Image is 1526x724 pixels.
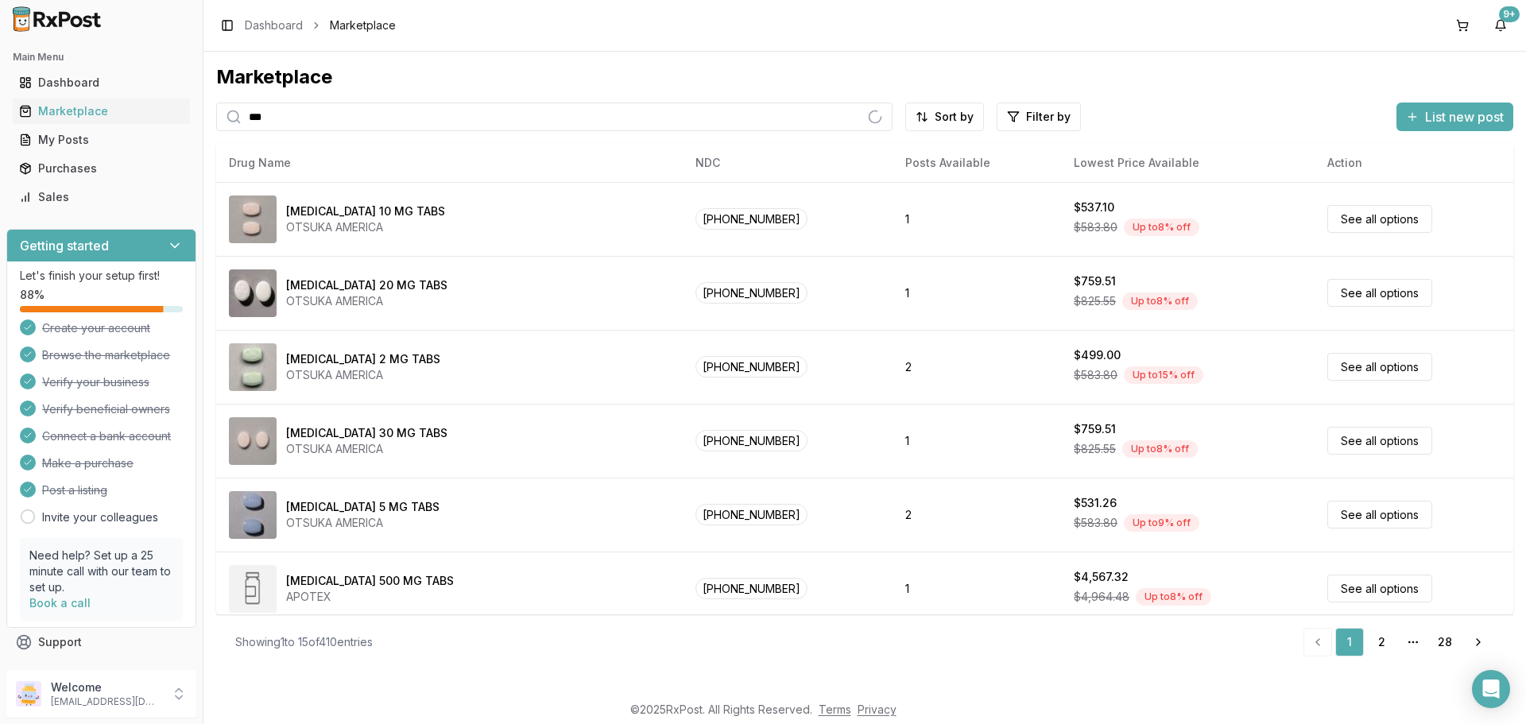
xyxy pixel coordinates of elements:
button: List new post [1396,103,1513,131]
img: Abilify 10 MG TABS [229,196,277,243]
span: $583.80 [1074,219,1117,235]
h3: Getting started [20,236,109,255]
div: Up to 15 % off [1124,366,1203,384]
a: List new post [1396,110,1513,126]
span: Marketplace [330,17,396,33]
div: [MEDICAL_DATA] 20 MG TABS [286,277,447,293]
button: My Posts [6,127,196,153]
button: Filter by [997,103,1081,131]
a: 28 [1431,628,1459,656]
span: [PHONE_NUMBER] [695,430,808,451]
h2: Main Menu [13,51,190,64]
span: $583.80 [1074,367,1117,383]
div: [MEDICAL_DATA] 30 MG TABS [286,425,447,441]
div: [MEDICAL_DATA] 5 MG TABS [286,499,440,515]
div: [MEDICAL_DATA] 500 MG TABS [286,573,454,589]
span: Connect a bank account [42,428,171,444]
div: $4,567.32 [1074,569,1129,585]
td: 2 [893,330,1061,404]
p: Need help? Set up a 25 minute call with our team to set up. [29,548,173,595]
a: See all options [1327,205,1432,233]
span: Verify beneficial owners [42,401,170,417]
div: $759.51 [1074,273,1116,289]
a: Dashboard [245,17,303,33]
span: Verify your business [42,374,149,390]
span: Browse the marketplace [42,347,170,363]
div: Up to 8 % off [1122,440,1198,458]
p: Let's finish your setup first! [20,268,183,284]
div: Up to 8 % off [1136,588,1211,606]
td: 1 [893,182,1061,256]
button: Purchases [6,156,196,181]
span: [PHONE_NUMBER] [695,578,808,599]
div: 9+ [1499,6,1520,22]
a: See all options [1327,353,1432,381]
span: Feedback [38,663,92,679]
img: Abilify 20 MG TABS [229,269,277,317]
div: $759.51 [1074,421,1116,437]
div: Purchases [19,161,184,176]
span: [PHONE_NUMBER] [695,208,808,230]
img: RxPost Logo [6,6,108,32]
a: 1 [1335,628,1364,656]
div: Up to 9 % off [1124,514,1199,532]
span: Create your account [42,320,150,336]
div: Up to 8 % off [1124,219,1199,236]
div: OTSUKA AMERICA [286,293,447,309]
a: See all options [1327,501,1432,528]
div: OTSUKA AMERICA [286,367,440,383]
span: $825.55 [1074,441,1116,457]
div: $531.26 [1074,495,1117,511]
span: [PHONE_NUMBER] [695,504,808,525]
a: Marketplace [13,97,190,126]
span: Sort by [935,109,974,125]
span: $825.55 [1074,293,1116,309]
div: Showing 1 to 15 of 410 entries [235,634,373,650]
p: [EMAIL_ADDRESS][DOMAIN_NAME] [51,695,161,708]
td: 1 [893,404,1061,478]
div: Up to 8 % off [1122,292,1198,310]
div: [MEDICAL_DATA] 2 MG TABS [286,351,440,367]
a: My Posts [13,126,190,154]
td: 1 [893,552,1061,625]
button: Sort by [905,103,984,131]
button: Marketplace [6,99,196,124]
span: Make a purchase [42,455,134,471]
button: Sales [6,184,196,210]
div: [MEDICAL_DATA] 10 MG TABS [286,203,445,219]
div: OTSUKA AMERICA [286,441,447,457]
img: Abilify 30 MG TABS [229,417,277,465]
a: See all options [1327,427,1432,455]
p: Welcome [51,679,161,695]
a: Invite your colleagues [42,509,158,525]
span: List new post [1425,107,1504,126]
span: [PHONE_NUMBER] [695,282,808,304]
span: $583.80 [1074,515,1117,531]
span: 88 % [20,287,45,303]
button: Feedback [6,656,196,685]
div: Marketplace [216,64,1513,90]
div: Sales [19,189,184,205]
th: NDC [683,144,893,182]
div: My Posts [19,132,184,148]
a: Dashboard [13,68,190,97]
span: $4,964.48 [1074,589,1129,605]
a: 2 [1367,628,1396,656]
th: Action [1315,144,1513,182]
a: Purchases [13,154,190,183]
nav: pagination [1303,628,1494,656]
div: $499.00 [1074,347,1121,363]
div: OTSUKA AMERICA [286,219,445,235]
a: Book a call [29,596,91,610]
div: Open Intercom Messenger [1472,670,1510,708]
img: Abilify 2 MG TABS [229,343,277,391]
div: $537.10 [1074,199,1114,215]
a: See all options [1327,279,1432,307]
span: [PHONE_NUMBER] [695,356,808,377]
a: See all options [1327,575,1432,602]
button: Dashboard [6,70,196,95]
td: 2 [893,478,1061,552]
button: Support [6,628,196,656]
img: User avatar [16,681,41,707]
div: APOTEX [286,589,454,605]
